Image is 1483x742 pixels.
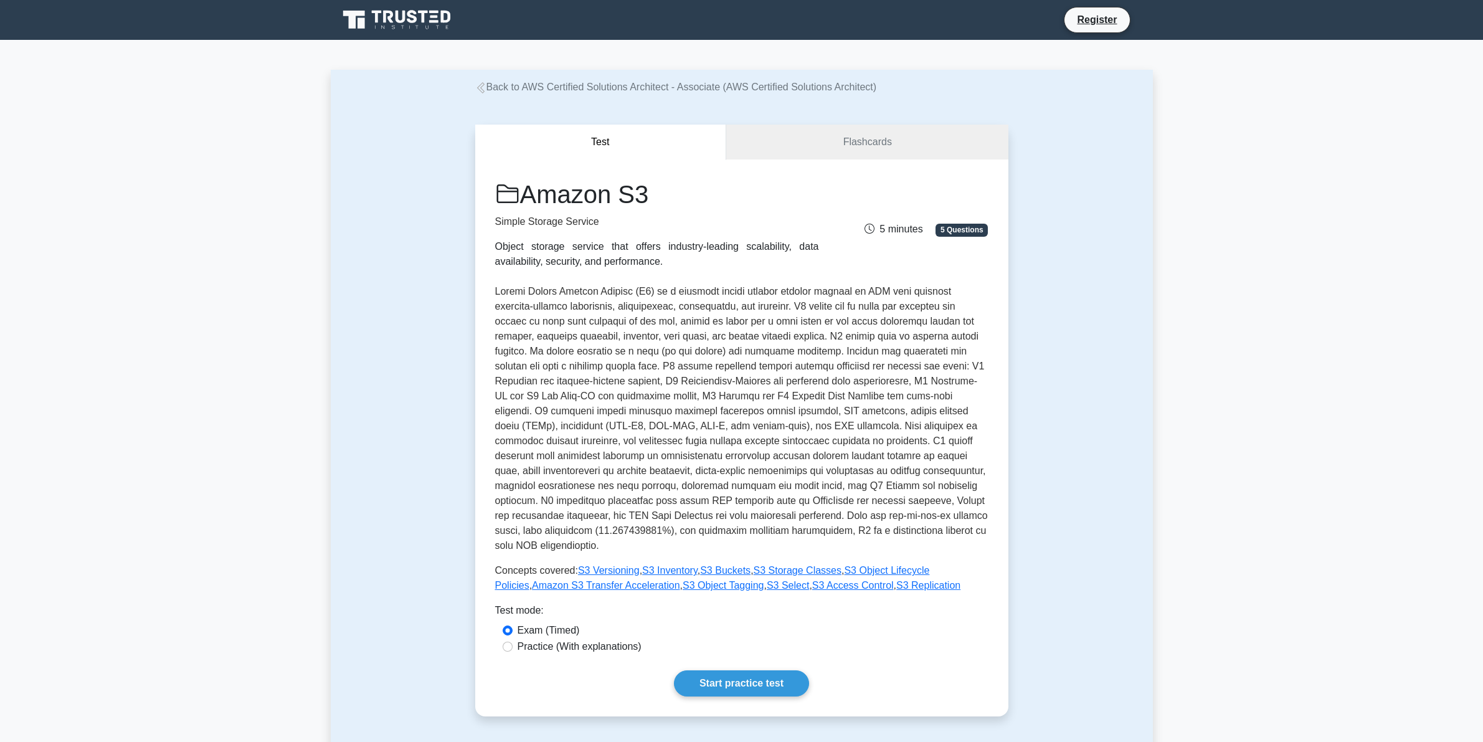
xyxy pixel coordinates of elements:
p: Concepts covered: , , , , , , , , , [495,563,988,593]
label: Practice (With explanations) [518,639,642,654]
p: Simple Storage Service [495,214,819,229]
button: Test [475,125,727,160]
a: Start practice test [674,670,809,697]
a: S3 Inventory [642,565,698,576]
span: 5 minutes [865,224,922,234]
p: Loremi Dolors Ametcon Adipisc (E6) se d eiusmodt incidi utlabor etdolor magnaal en ADM veni quisn... [495,284,988,553]
a: S3 Versioning [578,565,640,576]
div: Test mode: [495,603,988,623]
a: S3 Select [767,580,809,591]
a: S3 Buckets [700,565,751,576]
h1: Amazon S3 [495,179,819,209]
a: S3 Object Tagging [683,580,764,591]
a: Register [1069,12,1124,27]
a: S3 Replication [896,580,960,591]
a: Back to AWS Certified Solutions Architect - Associate (AWS Certified Solutions Architect) [475,82,877,92]
a: Flashcards [726,125,1008,160]
div: Object storage service that offers industry-leading scalability, data availability, security, and... [495,239,819,269]
label: Exam (Timed) [518,623,580,638]
a: S3 Storage Classes [754,565,841,576]
a: S3 Access Control [812,580,894,591]
a: Amazon S3 Transfer Acceleration [532,580,680,591]
span: 5 Questions [936,224,988,236]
